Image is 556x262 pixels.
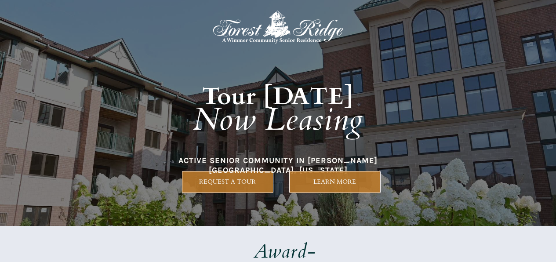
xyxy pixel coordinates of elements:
[290,178,380,186] span: LEARN MORE
[182,171,273,193] a: REQUEST A TOUR
[289,171,381,193] a: LEARN MORE
[202,80,354,113] strong: Tour [DATE]
[182,178,273,186] span: REQUEST A TOUR
[178,156,378,175] span: ACTIVE SENIOR COMMUNITY IN [PERSON_NAME][GEOGRAPHIC_DATA], [US_STATE]
[193,98,363,141] em: Now Leasing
